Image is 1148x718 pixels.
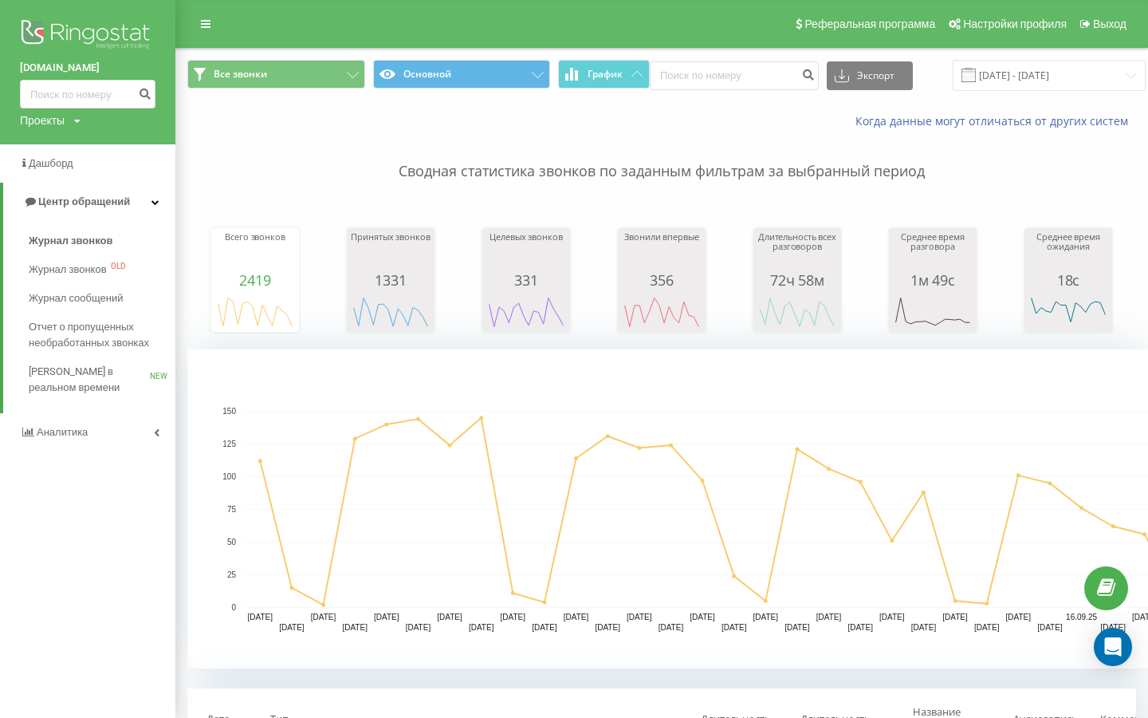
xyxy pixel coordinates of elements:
a: Центр обращений [3,183,175,221]
text: [DATE] [784,623,810,632]
text: [DATE] [1006,613,1032,621]
text: [DATE] [501,613,526,621]
text: [DATE] [279,623,305,632]
button: Основной [373,60,551,89]
span: Реферальная программа [804,18,935,30]
text: [DATE] [406,623,431,632]
span: Выход [1093,18,1126,30]
text: [DATE] [1100,623,1126,632]
text: [DATE] [753,613,779,621]
div: 356 [622,272,702,288]
div: 18с [1028,272,1108,288]
text: [DATE] [311,613,336,621]
a: Журнал звонков [29,227,175,255]
text: [DATE] [816,613,842,621]
text: [DATE] [564,613,589,621]
text: [DATE] [911,623,937,632]
img: Ringostat logo [20,16,155,56]
a: [PERSON_NAME] в реальном времениNEW [29,357,175,402]
input: Поиск по номеру [650,61,819,90]
span: Настройки профиля [963,18,1067,30]
text: 50 [227,538,237,546]
div: Проекты [20,112,65,128]
svg: A chart. [486,288,566,336]
span: Отчет о пропущенных необработанных звонках [29,319,167,351]
svg: A chart. [757,288,837,336]
svg: A chart. [622,288,702,336]
div: Целевых звонков [486,232,566,272]
text: [DATE] [342,623,368,632]
span: Все звонки [214,68,267,81]
span: Аналитика [37,426,88,438]
a: Отчет о пропущенных необработанных звонках [29,313,175,357]
div: Всего звонков [215,232,295,272]
text: [DATE] [974,623,1000,632]
div: 1331 [351,272,431,288]
div: 1м 49с [893,272,973,288]
svg: A chart. [893,288,973,336]
div: Среднее время ожидания [1028,232,1108,272]
text: [DATE] [469,623,494,632]
text: [DATE] [879,613,905,621]
button: График [558,60,650,89]
text: [DATE] [248,613,273,621]
span: Журнал сообщений [29,290,123,306]
div: Длительность всех разговоров [757,232,837,272]
span: Журнал звонков [29,233,112,249]
div: Звонили впервые [622,232,702,272]
div: 72ч 58м [757,272,837,288]
text: 75 [227,505,237,514]
div: Open Intercom Messenger [1094,628,1132,666]
span: График [588,69,623,80]
div: 2419 [215,272,295,288]
text: 16.09.25 [1066,613,1097,621]
text: [DATE] [690,613,715,621]
text: 100 [222,472,236,481]
text: [DATE] [942,613,968,621]
text: [DATE] [595,623,620,632]
button: Экспорт [827,61,913,90]
svg: A chart. [351,288,431,336]
div: Принятых звонков [351,232,431,272]
span: Журнал звонков [29,262,107,278]
text: 25 [227,570,237,579]
a: Журнал звонковOLD [29,255,175,284]
text: [DATE] [721,623,747,632]
p: Сводная статистика звонков по заданным фильтрам за выбранный период [187,129,1136,182]
text: [DATE] [847,623,873,632]
text: 150 [222,407,236,416]
button: Все звонки [187,60,365,89]
text: [DATE] [659,623,684,632]
a: [DOMAIN_NAME] [20,60,155,76]
text: [DATE] [374,613,399,621]
text: [DATE] [1037,623,1063,632]
div: Среднее время разговора [893,232,973,272]
div: 331 [486,272,566,288]
span: Дашборд [29,157,73,169]
a: Журнал сообщений [29,284,175,313]
text: [DATE] [532,623,557,632]
text: 125 [222,440,236,448]
text: [DATE] [437,613,462,621]
input: Поиск по номеру [20,80,155,108]
svg: A chart. [215,288,295,336]
text: 0 [231,603,236,612]
text: [DATE] [627,613,652,621]
span: Центр обращений [38,195,130,207]
svg: A chart. [1028,288,1108,336]
a: Когда данные могут отличаться от других систем [855,113,1136,128]
span: [PERSON_NAME] в реальном времени [29,364,150,396]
